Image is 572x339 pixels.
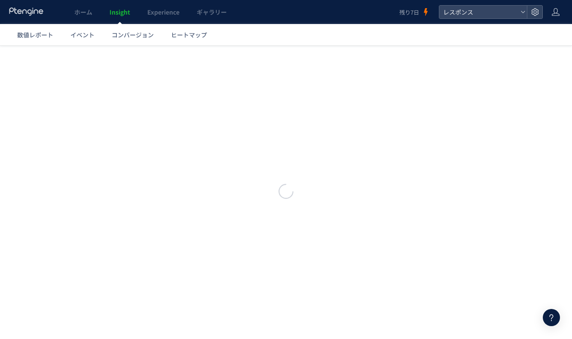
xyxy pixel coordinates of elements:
span: ギャラリー [197,8,227,16]
span: レスポンス [441,6,517,18]
span: 数値レポート [17,30,53,39]
span: ヒートマップ [171,30,207,39]
span: Experience [147,8,180,16]
span: コンバージョン [112,30,154,39]
span: 残り7日 [399,8,419,16]
span: イベント [70,30,94,39]
span: Insight [110,8,130,16]
span: ホーム [74,8,92,16]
